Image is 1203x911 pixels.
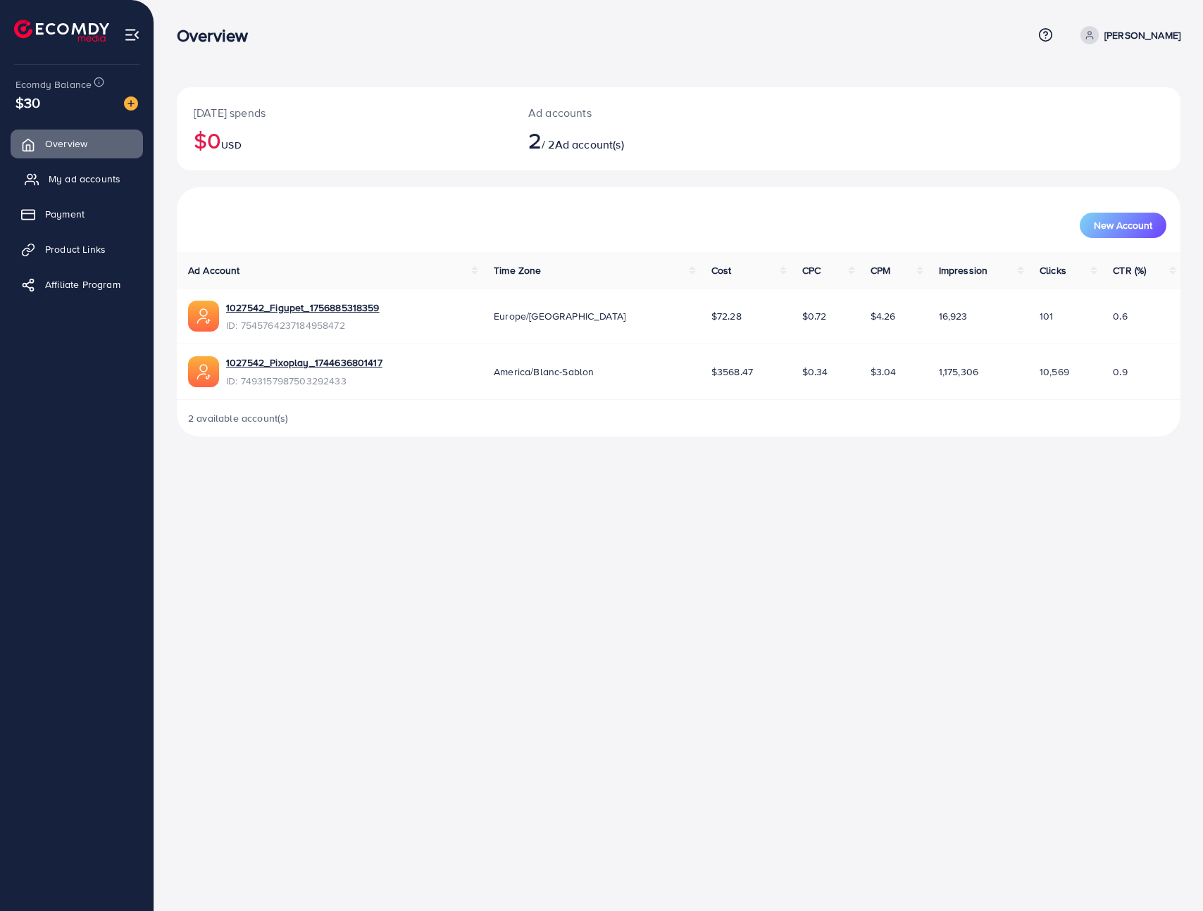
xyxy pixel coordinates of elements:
span: America/Blanc-Sablon [494,365,594,379]
p: [PERSON_NAME] [1104,27,1180,44]
span: Cost [711,263,732,277]
span: $3.04 [871,365,897,379]
span: ID: 7545764237184958472 [226,318,380,332]
span: $0.72 [802,309,827,323]
span: Overview [45,137,87,151]
span: New Account [1094,220,1152,230]
p: Ad accounts [528,104,745,121]
span: Ecomdy Balance [15,77,92,92]
span: CTR (%) [1113,263,1146,277]
img: menu [124,27,140,43]
span: Product Links [45,242,106,256]
span: ID: 7493157987503292433 [226,374,382,388]
a: Affiliate Program [11,270,143,299]
span: 101 [1040,309,1053,323]
span: USD [221,138,241,152]
span: Payment [45,207,85,221]
img: ic-ads-acc.e4c84228.svg [188,356,219,387]
span: Ad account(s) [555,137,624,152]
a: 1027542_Pixoplay_1744636801417 [226,356,382,370]
a: Product Links [11,235,143,263]
span: 2 [528,124,542,156]
span: $72.28 [711,309,742,323]
span: $0.34 [802,365,828,379]
span: Time Zone [494,263,541,277]
p: [DATE] spends [194,104,494,121]
span: $4.26 [871,309,896,323]
a: Overview [11,130,143,158]
span: Europe/[GEOGRAPHIC_DATA] [494,309,625,323]
span: 10,569 [1040,365,1069,379]
span: Ad Account [188,263,240,277]
button: New Account [1080,213,1166,238]
h2: $0 [194,127,494,153]
span: 0.6 [1113,309,1127,323]
span: Affiliate Program [45,277,120,291]
span: 16,923 [939,309,968,323]
span: CPM [871,263,890,277]
span: Impression [939,263,988,277]
a: [PERSON_NAME] [1075,26,1180,44]
h2: / 2 [528,127,745,153]
span: $3568.47 [711,365,753,379]
iframe: Chat [1143,848,1192,900]
a: 1027542_Figupet_1756885318359 [226,301,380,315]
span: 1,175,306 [939,365,978,379]
img: image [124,96,138,111]
a: Payment [11,200,143,228]
a: My ad accounts [11,165,143,193]
h3: Overview [177,25,259,46]
img: ic-ads-acc.e4c84228.svg [188,301,219,332]
span: My ad accounts [49,172,120,186]
span: CPC [802,263,821,277]
span: 0.9 [1113,365,1127,379]
img: logo [14,20,109,42]
span: $30 [15,92,40,113]
span: 2 available account(s) [188,411,289,425]
span: Clicks [1040,263,1066,277]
